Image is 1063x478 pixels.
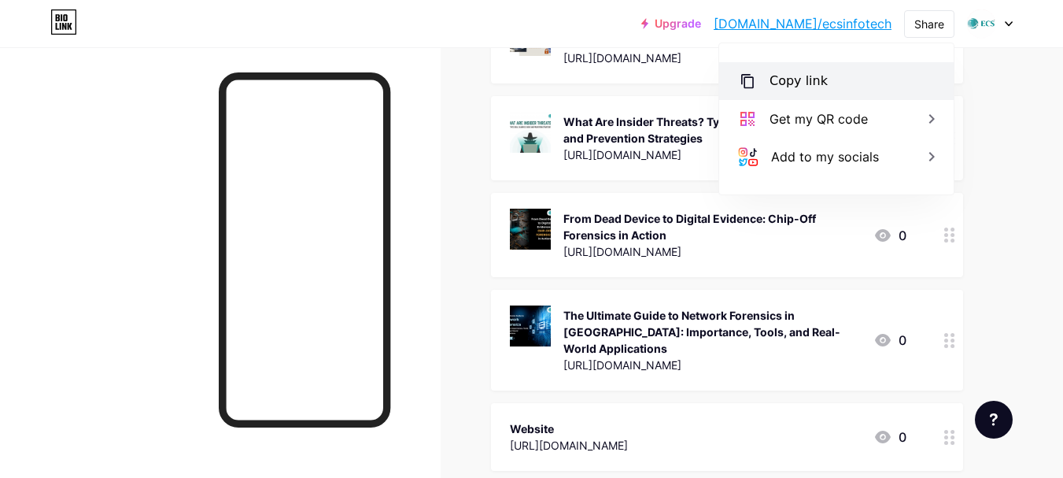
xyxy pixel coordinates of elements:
[914,16,944,32] div: Share
[563,243,861,260] div: [URL][DOMAIN_NAME]
[563,307,861,357] div: The Ultimate Guide to Network Forensics in [GEOGRAPHIC_DATA]: Importance, Tools, and Real-World A...
[510,112,551,153] img: What Are Insider Threats? Types, Real Examples, Risks, and Prevention Strategies
[563,146,861,163] div: [URL][DOMAIN_NAME]
[770,72,828,91] div: Copy link
[563,357,861,373] div: [URL][DOMAIN_NAME]
[770,109,868,128] div: Get my QR code
[714,14,891,33] a: [DOMAIN_NAME]/ecsinfotech
[510,306,551,346] img: The Ultimate Guide to Network Forensics in India: Importance, Tools, and Real-World Applications
[563,210,861,243] div: From Dead Device to Digital Evidence: Chip-Off Forensics in Action
[641,17,701,30] a: Upgrade
[563,50,861,66] div: [URL][DOMAIN_NAME]
[873,428,906,447] div: 0
[563,113,861,146] div: What Are Insider Threats? Types, Real Examples, Risks, and Prevention Strategies
[771,147,879,166] div: Add to my socials
[510,209,551,250] img: From Dead Device to Digital Evidence: Chip-Off Forensics in Action
[510,437,628,454] div: [URL][DOMAIN_NAME]
[873,331,906,350] div: 0
[873,226,906,245] div: 0
[510,421,628,437] div: Website
[966,9,996,39] img: ecsinfotech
